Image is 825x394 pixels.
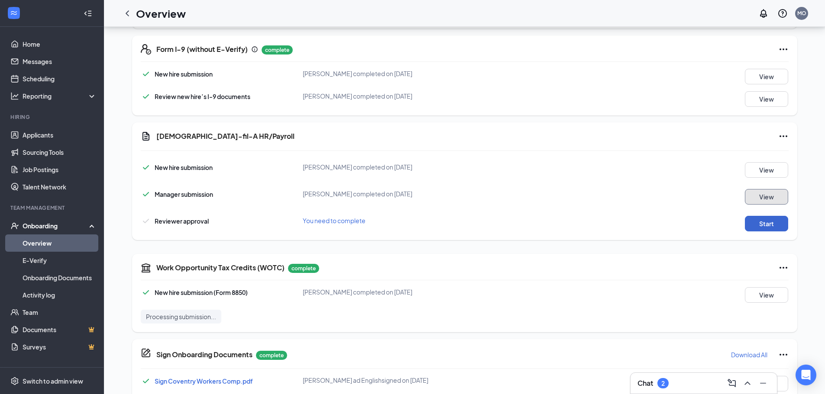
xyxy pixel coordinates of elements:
[141,69,151,79] svg: Checkmark
[10,113,95,121] div: Hiring
[303,70,412,77] span: [PERSON_NAME] completed on [DATE]
[758,8,769,19] svg: Notifications
[10,221,19,230] svg: UserCheck
[122,8,133,19] svg: ChevronLeft
[777,8,788,19] svg: QuestionInfo
[731,350,767,359] p: Download All
[288,264,319,273] p: complete
[745,91,788,107] button: View
[23,144,97,161] a: Sourcing Tools
[23,35,97,53] a: Home
[303,92,412,100] span: [PERSON_NAME] completed on [DATE]
[155,93,250,100] span: Review new hire’s I-9 documents
[23,92,97,100] div: Reporting
[23,234,97,252] a: Overview
[136,6,186,21] h1: Overview
[10,204,95,211] div: Team Management
[84,9,92,18] svg: Collapse
[141,44,151,54] svg: FormI9EVerifyIcon
[156,131,294,141] h5: [DEMOGRAPHIC_DATA]-fil-A HR/Payroll
[141,287,151,298] svg: Checkmark
[731,348,768,362] button: Download All
[141,162,151,173] svg: Checkmark
[778,263,789,273] svg: Ellipses
[23,286,97,304] a: Activity log
[141,348,151,358] svg: CompanyDocumentIcon
[156,263,285,272] h5: Work Opportunity Tax Credits (WOTC)
[10,92,19,100] svg: Analysis
[745,189,788,205] button: View
[141,376,151,386] svg: Checkmark
[756,376,770,390] button: Minimize
[23,70,97,87] a: Scheduling
[725,376,739,390] button: ComposeMessage
[745,216,788,231] button: Start
[741,376,754,390] button: ChevronUp
[303,288,412,296] span: [PERSON_NAME] completed on [DATE]
[23,269,97,286] a: Onboarding Documents
[155,70,213,78] span: New hire submission
[141,131,151,141] svg: Document
[745,162,788,178] button: View
[256,351,287,360] p: complete
[23,161,97,178] a: Job Postings
[727,378,737,388] svg: ComposeMessage
[141,189,151,199] svg: Checkmark
[796,365,816,385] div: Open Intercom Messenger
[745,69,788,84] button: View
[23,304,97,321] a: Team
[745,287,788,303] button: View
[146,312,216,321] span: Processing submission...
[155,163,213,171] span: New hire submission
[303,190,412,198] span: [PERSON_NAME] completed on [DATE]
[303,376,519,384] div: [PERSON_NAME] ad English signed on [DATE]
[155,190,213,198] span: Manager submission
[303,217,366,224] span: You need to complete
[155,217,209,225] span: Reviewer approval
[155,288,248,296] span: New hire submission (Form 8850)
[10,9,18,17] svg: WorkstreamLogo
[23,252,97,269] a: E-Verify
[155,377,253,385] a: Sign Coventry Workers Comp.pdf
[303,163,412,171] span: [PERSON_NAME] completed on [DATE]
[778,44,789,54] svg: Ellipses
[10,377,19,385] svg: Settings
[742,378,753,388] svg: ChevronUp
[251,46,258,53] svg: Info
[637,378,653,388] h3: Chat
[797,10,806,17] div: MO
[758,378,768,388] svg: Minimize
[141,91,151,102] svg: Checkmark
[141,263,151,273] svg: TaxGovernmentIcon
[778,131,789,141] svg: Ellipses
[23,178,97,195] a: Talent Network
[23,338,97,356] a: SurveysCrown
[23,321,97,338] a: DocumentsCrown
[141,216,151,226] svg: Checkmark
[262,45,293,54] p: complete
[778,349,789,360] svg: Ellipses
[661,380,665,387] div: 2
[156,350,252,359] h5: Sign Onboarding Documents
[156,45,248,54] h5: Form I-9 (without E-Verify)
[23,126,97,144] a: Applicants
[23,221,89,230] div: Onboarding
[23,377,83,385] div: Switch to admin view
[23,53,97,70] a: Messages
